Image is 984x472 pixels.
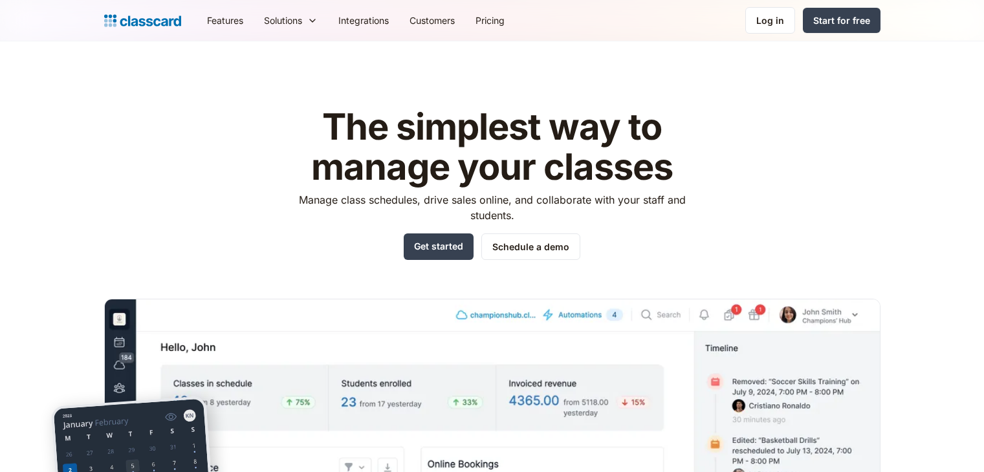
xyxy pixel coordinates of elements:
a: Features [197,6,254,35]
a: Logo [104,12,181,30]
a: Start for free [803,8,880,33]
div: Start for free [813,14,870,27]
a: Get started [404,233,474,260]
div: Log in [756,14,784,27]
p: Manage class schedules, drive sales online, and collaborate with your staff and students. [287,192,697,223]
a: Customers [399,6,465,35]
a: Schedule a demo [481,233,580,260]
h1: The simplest way to manage your classes [287,107,697,187]
a: Log in [745,7,795,34]
a: Integrations [328,6,399,35]
a: Pricing [465,6,515,35]
div: Solutions [264,14,302,27]
div: Solutions [254,6,328,35]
